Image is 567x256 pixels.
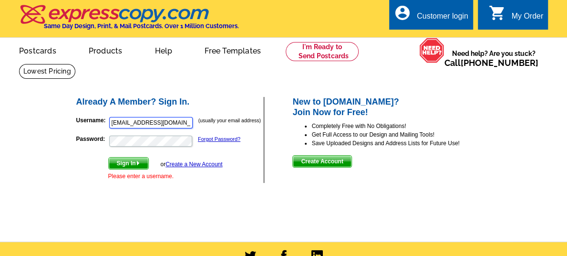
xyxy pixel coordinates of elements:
[511,12,543,25] div: My Order
[108,157,149,170] button: Sign In
[488,4,505,21] i: shopping_cart
[292,155,351,168] button: Create Account
[76,116,108,125] label: Username:
[160,160,222,169] div: or
[417,12,468,25] div: Customer login
[292,97,492,117] h2: New to [DOMAIN_NAME]? Join Now for Free!
[19,11,239,30] a: Same Day Design, Print, & Mail Postcards. Over 1 Million Customers.
[109,158,148,169] span: Sign In
[293,156,351,167] span: Create Account
[44,22,239,30] h4: Same Day Design, Print, & Mail Postcards. Over 1 Million Customers.
[394,4,411,21] i: account_circle
[76,97,264,107] h2: Already A Member? Sign In.
[376,34,567,256] iframe: LiveChat chat widget
[488,11,543,22] a: shopping_cart My Order
[108,172,223,181] div: Please enter a username.
[4,39,72,61] a: Postcards
[394,11,468,22] a: account_circle Customer login
[139,39,187,61] a: Help
[165,161,222,168] a: Create a New Account
[136,161,140,165] img: button-next-arrow-white.png
[76,135,108,143] label: Password:
[198,117,261,123] small: (usually your email address)
[311,139,492,148] li: Save Uploaded Designs and Address Lists for Future Use!
[311,130,492,139] li: Get Full Access to our Design and Mailing Tools!
[73,39,138,61] a: Products
[189,39,276,61] a: Free Templates
[311,122,492,130] li: Completely Free with No Obligations!
[198,136,240,142] a: Forgot Password?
